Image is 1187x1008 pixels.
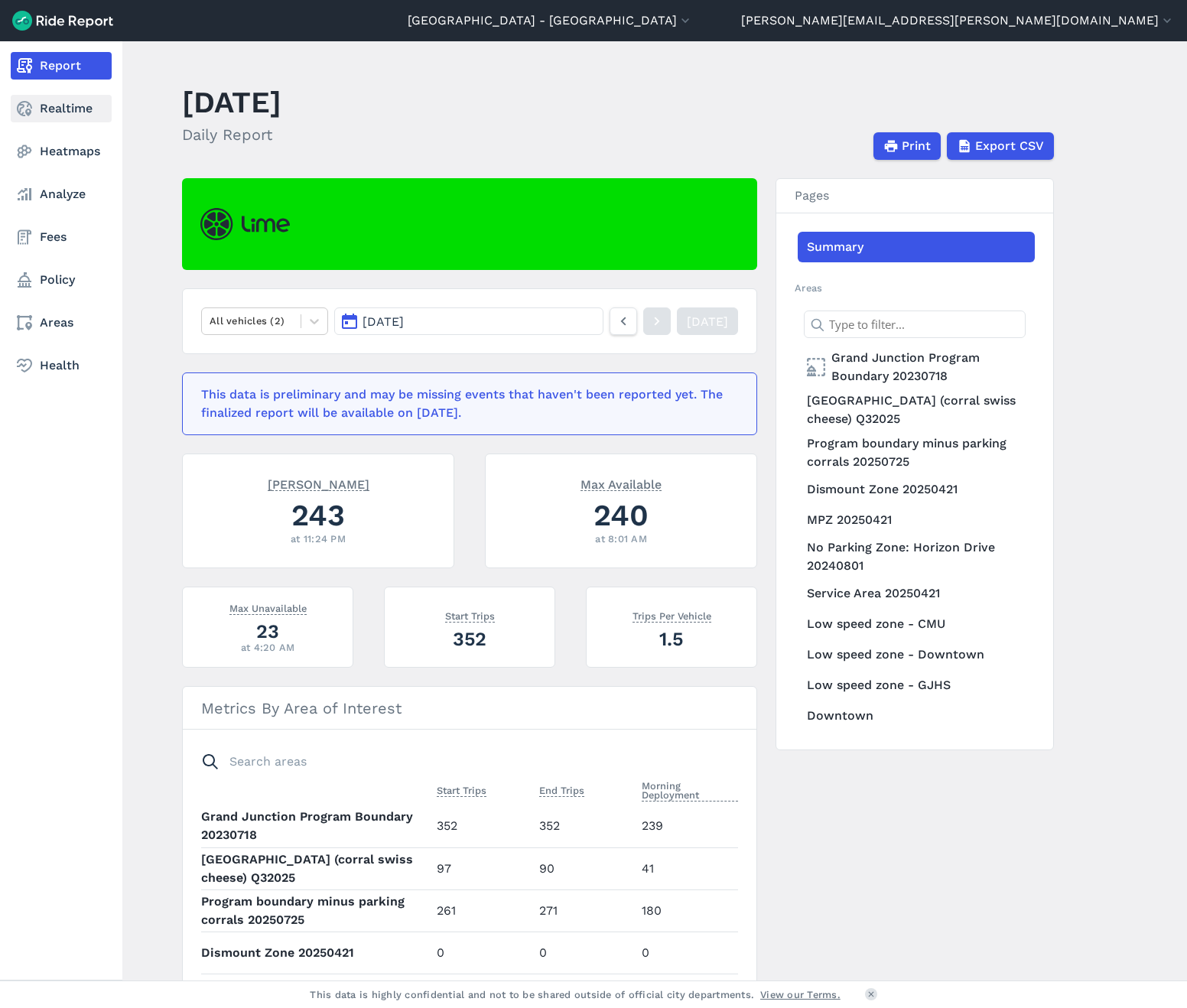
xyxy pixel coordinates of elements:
[437,782,486,797] span: Start Trips
[798,505,1035,535] a: MPZ 20250421
[408,11,693,30] button: [GEOGRAPHIC_DATA] - [GEOGRAPHIC_DATA]
[605,626,738,652] div: 1.5
[533,847,636,889] td: 90
[11,223,112,251] a: Fees
[741,11,1175,30] button: [PERSON_NAME][EMAIL_ADDRESS][PERSON_NAME][DOMAIN_NAME]
[11,180,112,208] a: Analyze
[363,314,404,329] span: [DATE]
[798,232,1035,262] a: Summary
[798,389,1035,431] a: [GEOGRAPHIC_DATA] (corral swiss cheese) Q32025
[947,132,1054,160] button: Export CSV
[192,748,729,776] input: Search areas
[798,346,1035,389] a: Grand Junction Program Boundary 20230718
[642,777,738,802] span: Morning Deployment
[677,307,738,335] a: [DATE]
[403,626,536,652] div: 352
[431,889,533,932] td: 261
[437,782,486,800] button: Start Trips
[431,847,533,889] td: 97
[445,607,495,623] span: Start Trips
[798,670,1035,701] a: Low speed zone - GJHS
[201,385,729,422] div: This data is preliminary and may be missing events that haven't been reported yet. The finalized ...
[798,639,1035,670] a: Low speed zone - Downtown
[798,474,1035,505] a: Dismount Zone 20250421
[201,640,334,655] div: at 4:20 AM
[182,123,281,146] h2: Daily Report
[539,782,584,797] span: End Trips
[11,52,112,80] a: Report
[11,138,112,165] a: Heatmaps
[201,494,435,536] div: 243
[636,805,738,847] td: 239
[798,609,1035,639] a: Low speed zone - CMU
[431,805,533,847] td: 352
[11,266,112,294] a: Policy
[183,687,756,730] h3: Metrics By Area of Interest
[798,431,1035,474] a: Program boundary minus parking corrals 20250725
[334,307,603,335] button: [DATE]
[201,532,435,546] div: at 11:24 PM
[182,81,281,123] h1: [DATE]
[200,208,290,240] img: Lime
[201,889,431,932] th: Program boundary minus parking corrals 20250725
[11,95,112,122] a: Realtime
[11,309,112,337] a: Areas
[636,847,738,889] td: 41
[504,532,738,546] div: at 8:01 AM
[633,607,711,623] span: Trips Per Vehicle
[798,535,1035,578] a: No Parking Zone: Horizon Drive 20240801
[268,476,369,491] span: [PERSON_NAME]
[798,578,1035,609] a: Service Area 20250421
[873,132,941,160] button: Print
[636,889,738,932] td: 180
[431,932,533,974] td: 0
[11,352,112,379] a: Health
[975,137,1044,155] span: Export CSV
[533,805,636,847] td: 352
[804,311,1026,338] input: Type to filter...
[798,701,1035,731] a: Downtown
[201,805,431,847] th: Grand Junction Program Boundary 20230718
[12,11,113,31] img: Ride Report
[533,932,636,974] td: 0
[636,932,738,974] td: 0
[580,476,662,491] span: Max Available
[776,179,1053,213] h3: Pages
[795,281,1035,295] h2: Areas
[539,782,584,800] button: End Trips
[201,847,431,889] th: [GEOGRAPHIC_DATA] (corral swiss cheese) Q32025
[902,137,931,155] span: Print
[760,987,841,1002] a: View our Terms.
[229,600,307,615] span: Max Unavailable
[201,932,431,974] th: Dismount Zone 20250421
[642,777,738,805] button: Morning Deployment
[533,889,636,932] td: 271
[504,494,738,536] div: 240
[201,618,334,645] div: 23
